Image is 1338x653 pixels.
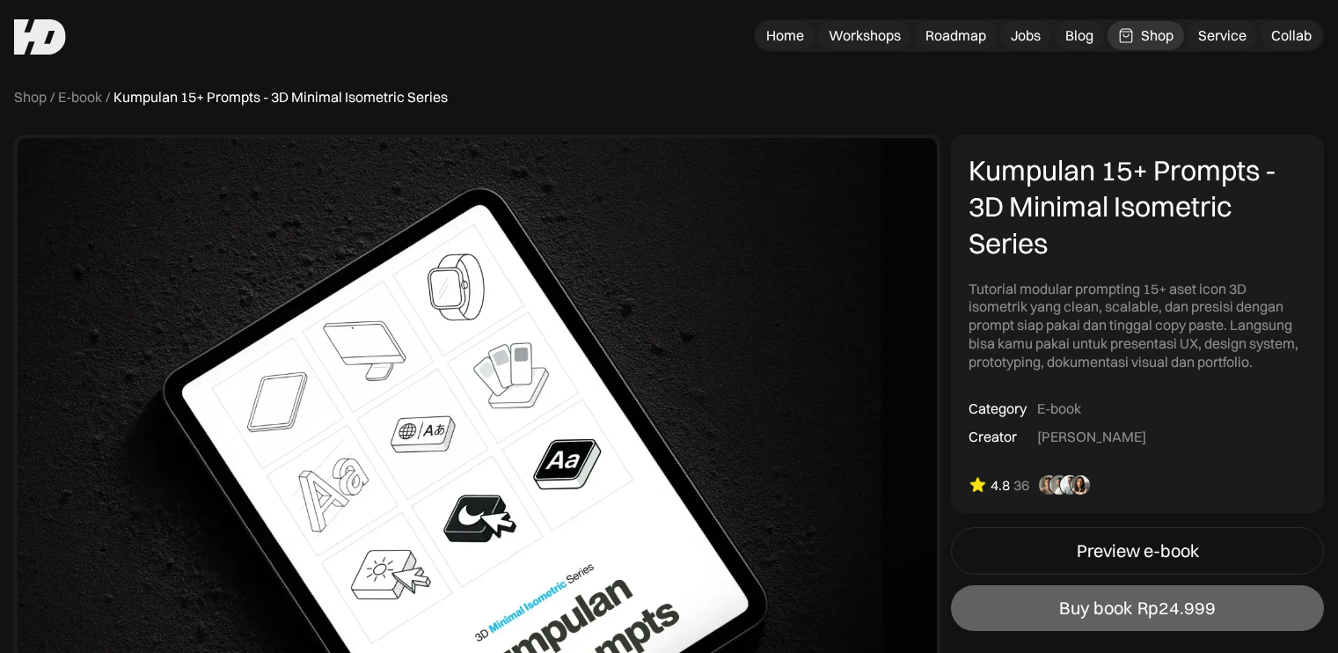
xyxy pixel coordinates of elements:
a: Home [756,21,815,50]
div: / [50,88,55,106]
div: Kumpulan 15+ Prompts - 3D Minimal Isometric Series [113,88,448,106]
div: Preview e-book [1077,540,1199,561]
div: Kumpulan 15+ Prompts - 3D Minimal Isometric Series [969,152,1306,262]
div: Service [1198,26,1247,45]
div: Shop [1141,26,1173,45]
div: Creator [969,428,1017,446]
a: Roadmap [915,21,997,50]
a: Collab [1261,21,1322,50]
div: E-book [1037,400,1081,418]
a: Jobs [1000,21,1051,50]
div: Collab [1271,26,1312,45]
div: Tutorial modular prompting 15+ aset icon 3D isometrik yang clean, scalable, dan presisi dengan pr... [969,280,1306,371]
a: Shop [1108,21,1184,50]
div: Blog [1065,26,1093,45]
a: Buy bookRp24.999 [951,585,1324,631]
div: Workshops [829,26,901,45]
a: Service [1188,21,1257,50]
div: Rp24.999 [1137,598,1216,619]
div: Category [969,400,1027,418]
a: E-book [58,88,102,106]
div: Home [766,26,804,45]
a: Workshops [818,21,911,50]
div: 36 [1013,476,1029,495]
div: / [106,88,110,106]
a: Preview e-book [951,527,1324,575]
div: Roadmap [925,26,986,45]
div: [PERSON_NAME] [1037,428,1146,446]
div: 4.8 [991,476,1010,495]
div: Jobs [1011,26,1041,45]
a: Shop [14,88,47,106]
a: Blog [1055,21,1104,50]
div: Buy book [1059,598,1132,619]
